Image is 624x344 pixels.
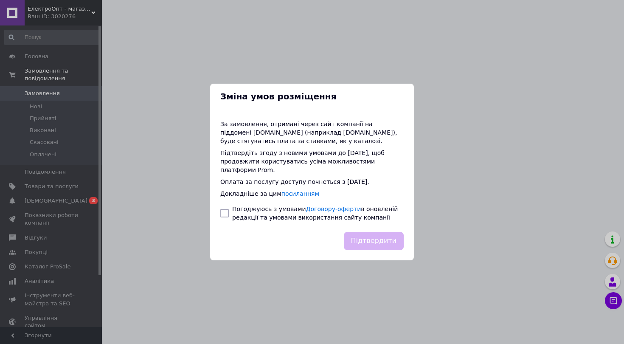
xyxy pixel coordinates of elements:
span: Докладніше за цим [220,190,319,197]
a: Договору-оферти [306,206,361,212]
span: Підтвердіть згоду з новими умовами до [DATE] [220,149,368,156]
span: Оплата за послугу доступу почнеться з [DATE]. [220,178,369,185]
span: плата за ставками, як у каталозі [277,138,380,144]
a: посиланням [281,190,319,197]
span: За замовлення, отримані через сайт компанії на піддомені [DOMAIN_NAME] (наприклад [DOMAIN_NAME]),... [220,121,397,144]
span: Зміна умов розміщення [220,90,390,103]
span: Погоджуюсь з умовами в оновленій редакції та умовами використання сайту компанії [232,206,398,221]
span: , щоб продовжити користуватись усіма можливостями платформи Prom. [220,149,385,173]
